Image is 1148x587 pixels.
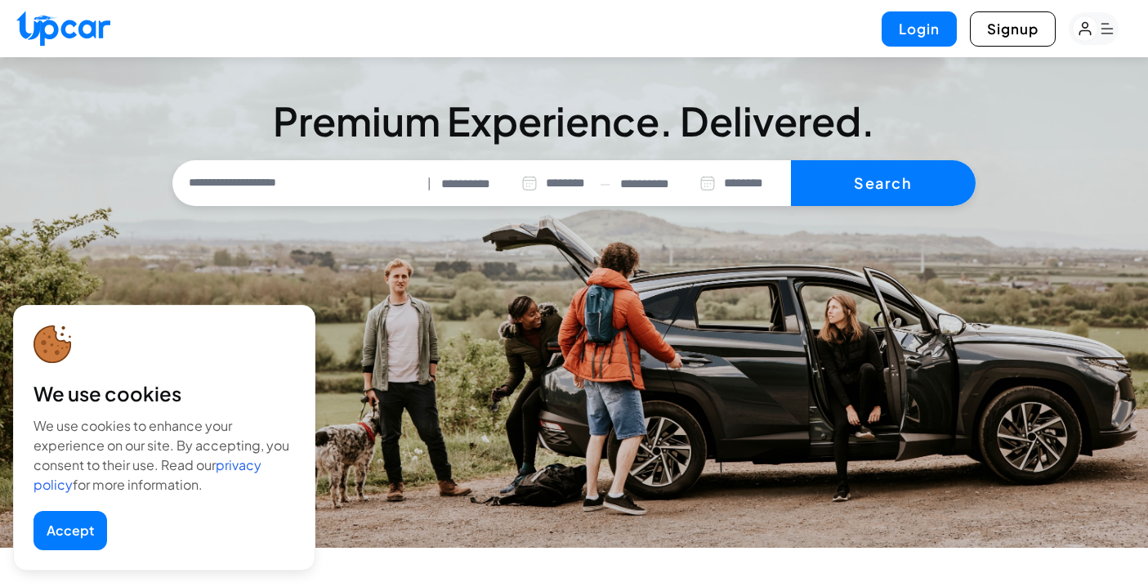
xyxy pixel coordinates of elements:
span: | [427,174,431,193]
h3: Premium Experience. Delivered. [172,101,976,141]
img: Upcar Logo [16,11,110,46]
img: cookie-icon.svg [34,325,72,364]
span: — [600,174,610,193]
button: Search [791,160,976,206]
div: We use cookies to enhance your experience on our site. By accepting, you consent to their use. Re... [34,416,295,495]
button: Signup [970,11,1056,47]
button: Login [882,11,957,47]
button: Accept [34,511,107,550]
div: We use cookies [34,380,295,406]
